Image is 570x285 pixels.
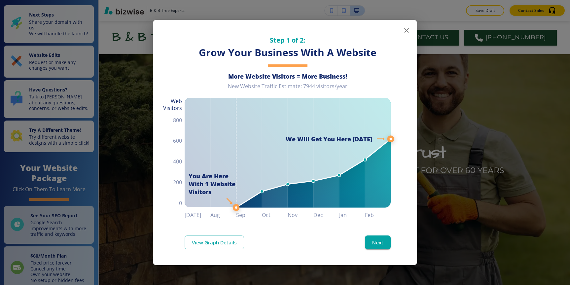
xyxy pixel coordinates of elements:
h5: Step 1 of 2: [185,36,391,45]
h6: Nov [288,210,313,220]
a: View Graph Details [185,235,244,249]
h6: Dec [313,210,339,220]
div: New Website Traffic Estimate: 7944 visitors/year [185,83,391,95]
h6: Sep [236,210,262,220]
button: Next [365,235,391,249]
h6: More Website Visitors = More Business! [185,72,391,80]
h6: [DATE] [185,210,210,220]
h3: Grow Your Business With A Website [185,46,391,59]
h6: Jan [339,210,365,220]
h6: Feb [365,210,391,220]
h6: Aug [210,210,236,220]
h6: Oct [262,210,288,220]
